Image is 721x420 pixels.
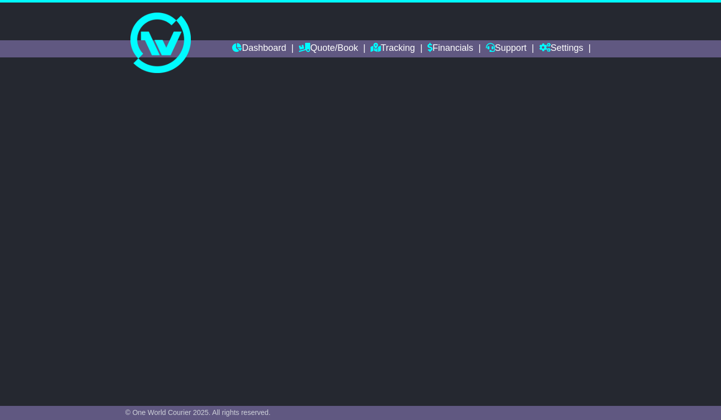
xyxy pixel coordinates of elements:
a: Financials [427,40,473,57]
a: Dashboard [232,40,286,57]
a: Tracking [371,40,415,57]
a: Quote/Book [299,40,358,57]
a: Support [486,40,527,57]
span: © One World Courier 2025. All rights reserved. [125,408,271,416]
a: Settings [539,40,584,57]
